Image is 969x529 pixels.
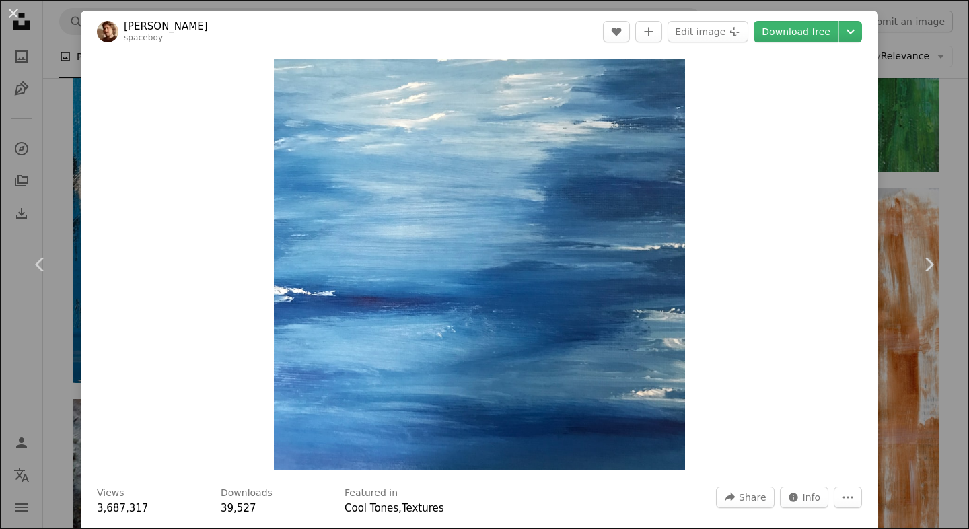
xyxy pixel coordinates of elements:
a: Textures [402,502,444,514]
button: Choose download size [839,21,862,42]
button: Stats about this image [780,487,829,508]
img: Go to Henrik Dønnestad's profile [97,21,118,42]
img: person surfing on sea waves during daytime [274,59,685,470]
button: Like [603,21,630,42]
button: Share this image [716,487,774,508]
button: Zoom in on this image [274,59,685,470]
button: Add to Collection [635,21,662,42]
span: Share [739,487,766,507]
span: Info [803,487,821,507]
span: 3,687,317 [97,502,148,514]
button: Edit image [668,21,748,42]
h3: Downloads [221,487,273,500]
a: Next [888,200,969,329]
a: spaceboy [124,33,163,42]
button: More Actions [834,487,862,508]
h3: Featured in [345,487,398,500]
a: Download free [754,21,838,42]
a: Cool Tones [345,502,398,514]
span: , [398,502,402,514]
a: [PERSON_NAME] [124,20,208,33]
span: 39,527 [221,502,256,514]
h3: Views [97,487,124,500]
